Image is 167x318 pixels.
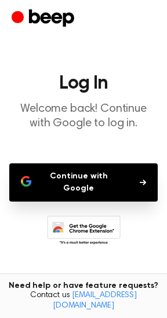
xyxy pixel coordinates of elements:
[53,291,137,310] a: [EMAIL_ADDRESS][DOMAIN_NAME]
[9,102,158,131] p: Welcome back! Continue with Google to log in.
[12,8,77,30] a: Beep
[9,74,158,93] h1: Log In
[7,291,160,311] span: Contact us
[9,163,158,202] button: Continue with Google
